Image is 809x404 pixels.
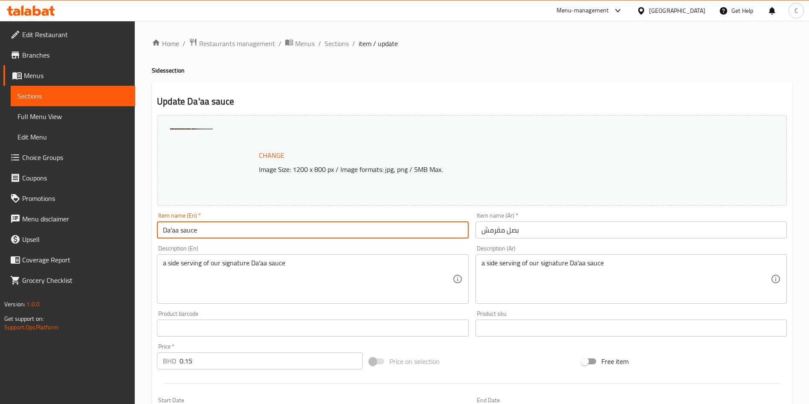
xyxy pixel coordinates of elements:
[22,275,128,285] span: Grocery Checklist
[3,188,135,209] a: Promotions
[152,38,792,49] nav: breadcrumb
[601,356,629,366] span: Free item
[3,250,135,270] a: Coverage Report
[3,65,135,86] a: Menus
[17,111,128,122] span: Full Menu View
[17,132,128,142] span: Edit Menu
[11,127,135,147] a: Edit Menu
[152,38,179,49] a: Home
[17,91,128,101] span: Sections
[183,38,186,49] li: /
[152,66,792,75] h4: Sides section
[3,209,135,229] a: Menu disclaimer
[359,38,398,49] span: item / update
[22,214,128,224] span: Menu disclaimer
[170,128,213,171] img: Daaa_sauce638944784952475111.jpg
[4,299,25,310] span: Version:
[4,313,43,324] span: Get support on:
[259,149,284,162] span: Change
[22,255,128,265] span: Coverage Report
[199,38,275,49] span: Restaurants management
[481,259,771,299] textarea: a side serving of our signature Da'aa sauce
[389,356,440,366] span: Price on selection
[22,173,128,183] span: Coupons
[255,164,708,174] p: Image Size: 1200 x 800 px / Image formats: jpg, png / 5MB Max.
[24,70,128,81] span: Menus
[3,270,135,291] a: Grocery Checklist
[476,221,787,238] input: Enter name Ar
[3,45,135,65] a: Branches
[11,86,135,106] a: Sections
[26,299,40,310] span: 1.0.0
[22,234,128,244] span: Upsell
[22,193,128,203] span: Promotions
[22,50,128,60] span: Branches
[22,29,128,40] span: Edit Restaurant
[318,38,321,49] li: /
[4,322,58,333] a: Support.OpsPlatform
[285,38,315,49] a: Menus
[157,221,468,238] input: Enter name En
[11,106,135,127] a: Full Menu View
[3,229,135,250] a: Upsell
[163,356,176,366] p: BHD
[163,259,452,299] textarea: a side serving of our signature Da'aa sauce
[3,24,135,45] a: Edit Restaurant
[157,320,468,337] input: Please enter product barcode
[157,95,787,108] h2: Update Da'aa sauce
[3,168,135,188] a: Coupons
[278,38,281,49] li: /
[325,38,349,49] a: Sections
[255,147,288,164] button: Change
[649,6,705,15] div: [GEOGRAPHIC_DATA]
[22,152,128,163] span: Choice Groups
[180,352,362,369] input: Please enter price
[189,38,275,49] a: Restaurants management
[557,6,609,16] div: Menu-management
[795,6,798,15] span: C
[295,38,315,49] span: Menus
[476,320,787,337] input: Please enter product sku
[352,38,355,49] li: /
[3,147,135,168] a: Choice Groups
